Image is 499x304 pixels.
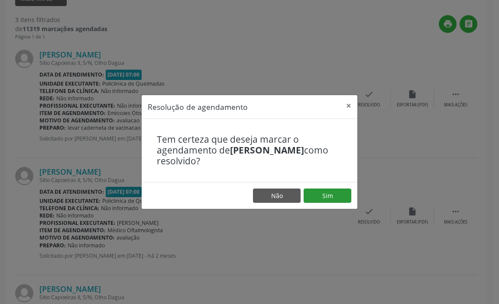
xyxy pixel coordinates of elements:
[253,189,301,203] button: Não
[148,101,248,112] h5: Resolução de agendamento
[230,144,304,156] b: [PERSON_NAME]
[157,134,342,167] h4: Tem certeza que deseja marcar o agendamento de como resolvido?
[304,189,351,203] button: Sim
[340,95,357,116] button: Close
